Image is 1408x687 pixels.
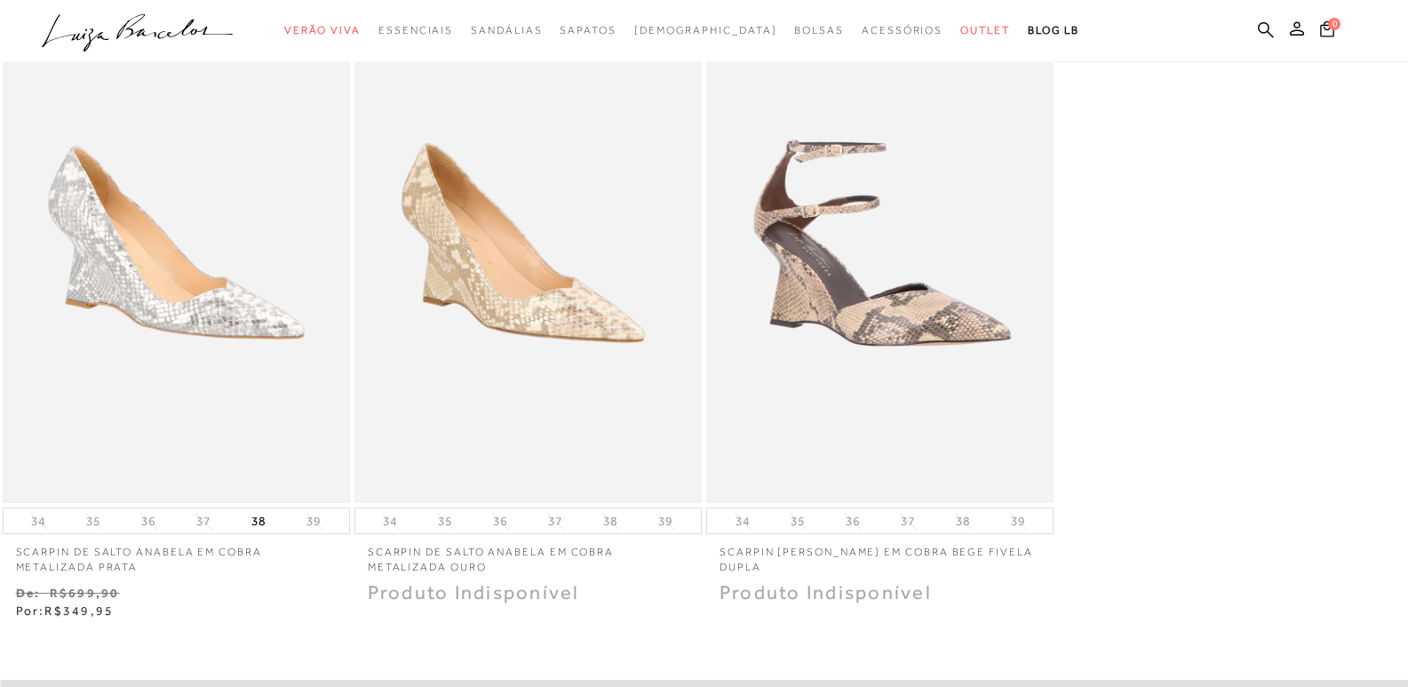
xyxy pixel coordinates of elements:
[471,24,542,36] span: Sandálias
[81,513,106,530] button: 35
[862,14,943,47] a: categoryNavScreenReaderText
[26,513,51,530] button: 34
[951,513,975,530] button: 38
[471,14,542,47] a: categoryNavScreenReaderText
[191,513,216,530] button: 37
[895,513,920,530] button: 37
[368,581,580,603] span: Produto Indisponível
[840,513,865,530] button: 36
[560,14,616,47] a: categoryNavScreenReaderText
[301,513,326,530] button: 39
[960,14,1010,47] a: categoryNavScreenReaderText
[598,513,623,530] button: 38
[488,513,513,530] button: 36
[50,586,120,600] small: R$699,90
[16,586,41,600] small: De:
[862,24,943,36] span: Acessórios
[634,14,777,47] a: noSubCategoriesText
[378,24,453,36] span: Essenciais
[16,603,115,618] span: Por:
[246,508,271,533] button: 38
[706,534,1054,575] a: SCARPIN [PERSON_NAME] EM COBRA BEGE FIVELA DUPLA
[1006,513,1030,530] button: 39
[794,24,844,36] span: Bolsas
[560,24,616,36] span: Sapatos
[1328,18,1340,30] span: 0
[44,603,114,618] span: R$349,95
[284,24,361,36] span: Verão Viva
[433,513,457,530] button: 35
[3,534,350,575] a: SCARPIN DE SALTO ANABELA EM COBRA METALIZADA PRATA
[653,513,678,530] button: 39
[1028,14,1079,47] a: BLOG LB
[634,24,777,36] span: [DEMOGRAPHIC_DATA]
[354,534,702,575] a: SCARPIN DE SALTO ANABELA EM COBRA METALIZADA OURO
[1315,20,1340,44] button: 0
[960,24,1010,36] span: Outlet
[378,513,402,530] button: 34
[730,513,755,530] button: 34
[720,581,932,603] span: Produto Indisponível
[1028,24,1079,36] span: BLOG LB
[378,14,453,47] a: categoryNavScreenReaderText
[543,513,568,530] button: 37
[794,14,844,47] a: categoryNavScreenReaderText
[284,14,361,47] a: categoryNavScreenReaderText
[136,513,161,530] button: 36
[785,513,810,530] button: 35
